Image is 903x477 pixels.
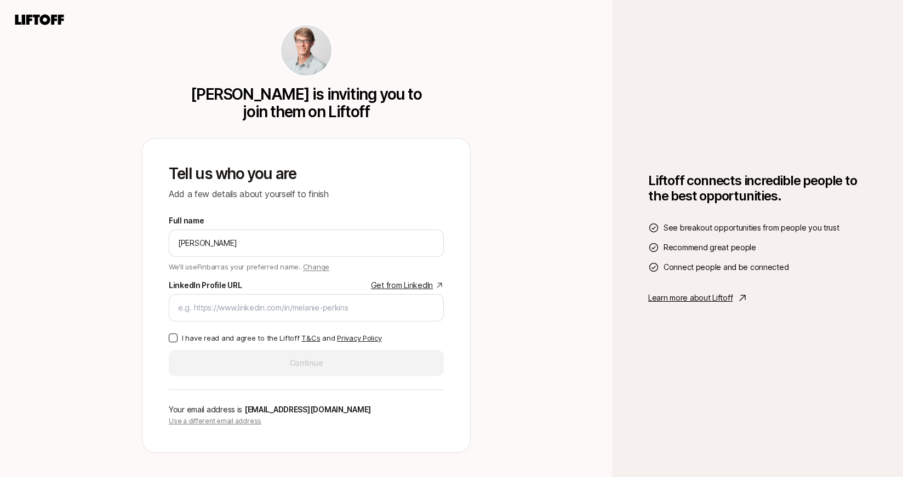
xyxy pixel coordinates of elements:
p: Your email address is [169,403,444,416]
span: [EMAIL_ADDRESS][DOMAIN_NAME] [244,405,371,414]
p: Learn more about Liftoff [648,291,733,304]
p: Tell us who you are [169,165,444,182]
p: I have read and agree to the Liftoff and [182,332,381,343]
p: Use a different email address [169,416,444,426]
a: Learn more about Liftoff [648,291,867,304]
p: [PERSON_NAME] is inviting you to join them on Liftoff [187,85,425,120]
p: We'll use Finbarr as your preferred name. [169,259,329,272]
input: e.g. Melanie Perkins [178,237,435,250]
span: See breakout opportunities from people you trust [664,221,839,234]
p: Add a few details about yourself to finish [169,187,444,201]
label: Full name [169,214,204,227]
span: Connect people and be connected [664,261,788,274]
button: I have read and agree to the Liftoff T&Cs and Privacy Policy [169,334,178,342]
div: LinkedIn Profile URL [169,279,242,292]
img: a24d8b60_38b7_44bc_9459_9cd861be1c31.jfif [281,25,332,76]
a: Get from LinkedIn [371,279,444,292]
span: Change [303,262,329,271]
input: e.g. https://www.linkedin.com/in/melanie-perkins [178,301,435,314]
h1: Liftoff connects incredible people to the best opportunities. [648,173,867,204]
span: Recommend great people [664,241,756,254]
a: T&Cs [301,334,320,342]
a: Privacy Policy [337,334,381,342]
